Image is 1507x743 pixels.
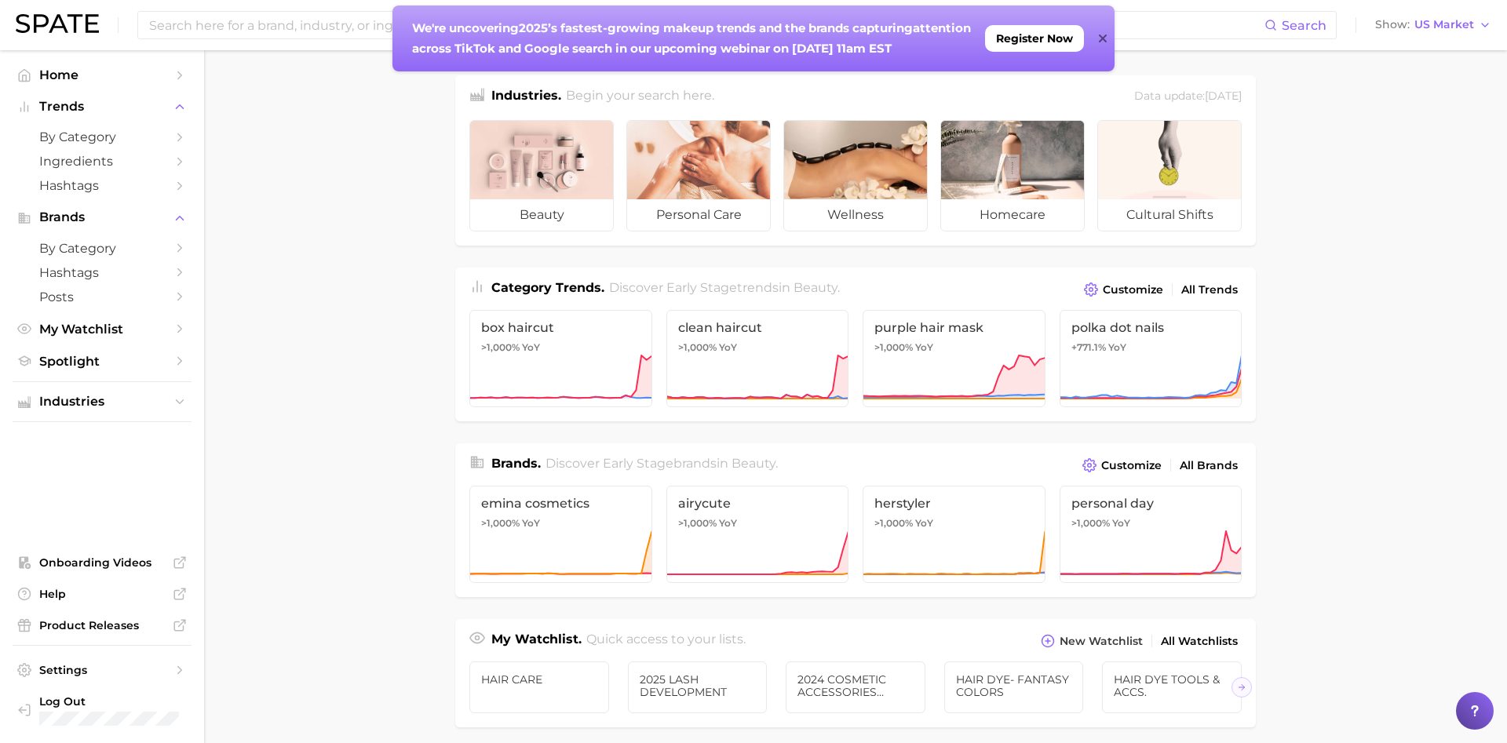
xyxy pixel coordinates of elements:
span: >1,000% [678,341,717,353]
span: YoY [1112,517,1130,530]
input: Search here for a brand, industry, or ingredient [148,12,1264,38]
span: by Category [39,241,165,256]
a: by Category [13,236,192,260]
span: YoY [1108,341,1126,354]
span: Settings [39,663,165,677]
span: My Watchlist [39,322,165,337]
span: herstyler [874,496,1034,511]
button: Industries [13,390,192,413]
span: >1,000% [678,517,717,529]
span: All Trends [1181,283,1238,297]
span: polka dot nails [1071,320,1231,335]
a: HAIR DYE TOOLS & ACCS. [1102,661,1242,713]
span: Hashtags [39,178,165,193]
a: My Watchlist [13,317,192,341]
span: Spotlight [39,354,165,369]
img: SPATE [16,14,99,33]
span: YoY [915,517,933,530]
span: Log Out [39,694,203,708]
span: cultural shifts [1098,199,1241,231]
span: 2025 LASH DEVELOPMENT [640,673,756,698]
button: Brands [13,206,192,229]
span: >1,000% [874,517,913,529]
a: Product Releases [13,614,192,637]
span: Onboarding Videos [39,555,165,570]
a: wellness [783,120,928,231]
button: Scroll Right [1232,677,1252,697]
span: 2024 COSMETIC ACCESSORIES DEVELOPMENT [797,673,914,698]
a: herstyler>1,000% YoY [863,486,1045,583]
span: Discover Early Stage brands in . [546,456,778,471]
span: personal care [627,199,770,231]
span: >1,000% [1071,517,1110,529]
a: box haircut>1,000% YoY [469,310,652,407]
a: Hashtags [13,173,192,198]
span: YoY [915,341,933,354]
span: Brands [39,210,165,224]
span: purple hair mask [874,320,1034,335]
span: YoY [719,341,737,354]
button: Customize [1078,454,1166,476]
a: Home [13,63,192,87]
span: wellness [784,199,927,231]
a: purple hair mask>1,000% YoY [863,310,1045,407]
span: +771.1% [1071,341,1106,353]
a: beauty [469,120,614,231]
span: clean haircut [678,320,837,335]
span: Customize [1101,459,1162,472]
span: All Watchlists [1161,635,1238,648]
a: cultural shifts [1097,120,1242,231]
span: homecare [941,199,1084,231]
button: ShowUS Market [1371,15,1495,35]
span: personal day [1071,496,1231,511]
span: Product Releases [39,618,165,632]
span: Customize [1103,283,1163,297]
a: All Watchlists [1157,631,1242,652]
span: Ingredients [39,154,165,169]
span: box haircut [481,320,640,335]
a: emina cosmetics>1,000% YoY [469,486,652,583]
span: >1,000% [874,341,913,353]
span: YoY [522,341,540,354]
a: HAIR DYE- FANTASY COLORS [944,661,1084,713]
span: beauty [794,280,837,295]
button: Trends [13,95,192,118]
div: Data update: [DATE] [1134,86,1242,107]
span: All Brands [1180,459,1238,472]
span: New Watchlist [1060,635,1143,648]
span: Trends [39,100,165,114]
a: by Category [13,125,192,149]
span: Posts [39,290,165,304]
h1: Industries. [491,86,561,107]
a: Posts [13,285,192,309]
span: airycute [678,496,837,511]
span: Discover Early Stage trends in . [609,280,840,295]
a: airycute>1,000% YoY [666,486,849,583]
span: Category Trends . [491,280,604,295]
h2: Quick access to your lists. [586,630,746,652]
a: All Brands [1176,455,1242,476]
span: YoY [719,517,737,530]
span: HAIR CARE [481,673,597,686]
span: >1,000% [481,341,520,353]
span: Search [1282,18,1326,33]
a: 2024 COSMETIC ACCESSORIES DEVELOPMENT [786,661,925,713]
span: emina cosmetics [481,496,640,511]
span: Hashtags [39,265,165,280]
a: personal day>1,000% YoY [1060,486,1242,583]
span: Industries [39,395,165,409]
span: Show [1375,20,1410,29]
span: by Category [39,129,165,144]
a: Log out. Currently logged in with e-mail m-usarzewicz@aiibeauty.com. [13,690,192,730]
a: clean haircut>1,000% YoY [666,310,849,407]
a: All Trends [1177,279,1242,300]
a: personal care [626,120,771,231]
span: HAIR DYE TOOLS & ACCS. [1114,673,1230,698]
a: Hashtags [13,260,192,285]
button: New Watchlist [1037,630,1147,652]
a: 2025 LASH DEVELOPMENT [628,661,768,713]
span: beauty [470,199,613,231]
a: polka dot nails+771.1% YoY [1060,310,1242,407]
span: YoY [522,517,540,530]
a: Help [13,582,192,606]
